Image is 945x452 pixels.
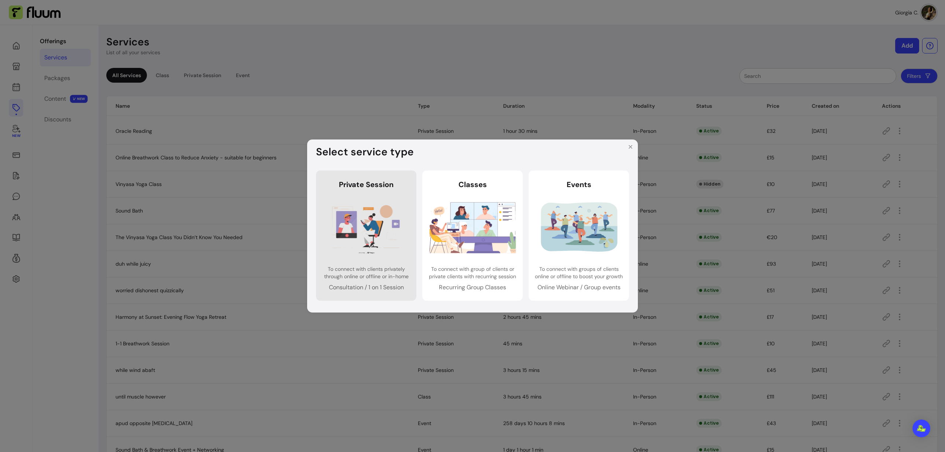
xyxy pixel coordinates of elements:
p: Consultation / 1 on 1 Session [322,283,410,292]
div: Open Intercom Messenger [913,420,930,437]
p: To connect with group of clients or private clients with recurring session [428,265,517,280]
img: Events [536,199,622,256]
p: Recurring Group Classes [428,283,517,292]
header: Classes [428,179,517,190]
a: EventsTo connect with groups of clients online or offline to boost your growthOnline Webinar / Gr... [529,170,629,300]
button: Close [625,141,636,153]
p: To connect with clients privately through online or offline or in-home [322,265,410,280]
img: Classes [429,199,516,256]
a: ClassesTo connect with group of clients or private clients with recurring sessionRecurring Group ... [422,170,523,300]
header: Select service type [307,139,638,165]
a: Private SessionTo connect with clients privately through online or offline or in-homeConsultation... [316,170,416,300]
p: To connect with groups of clients online or offline to boost your growth [535,265,623,280]
p: Online Webinar / Group events [535,283,623,292]
header: Events [535,179,623,190]
header: Private Session [322,179,410,190]
img: Private Session [323,199,410,256]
